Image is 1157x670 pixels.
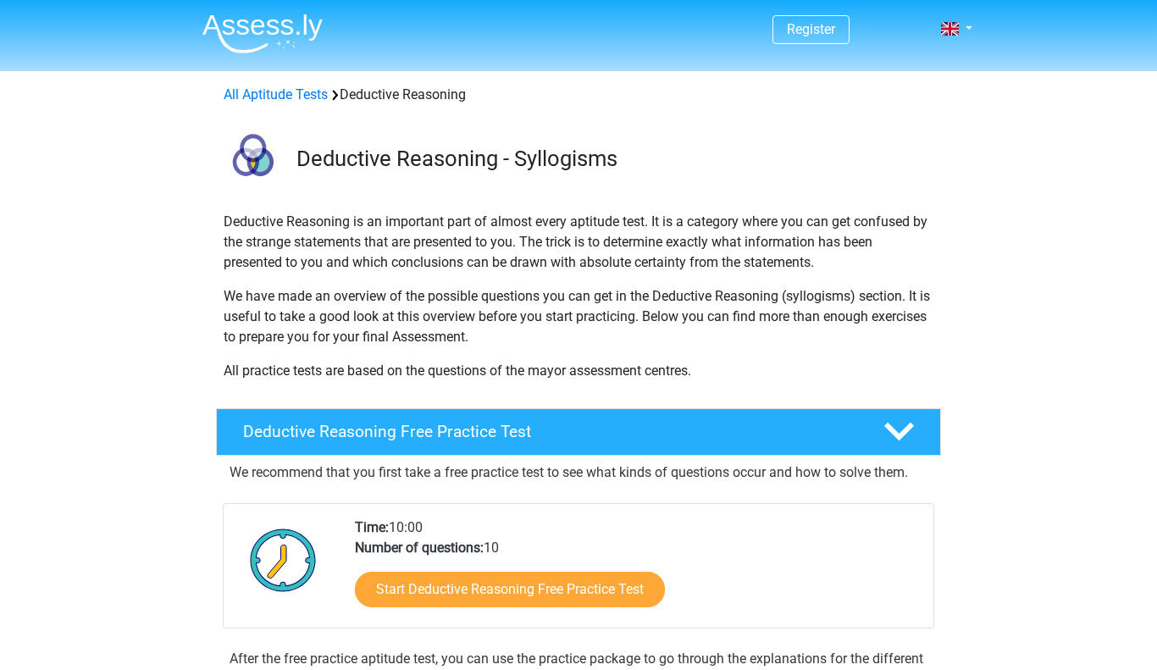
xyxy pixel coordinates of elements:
p: Deductive Reasoning is an important part of almost every aptitude test. It is a category where yo... [224,212,933,273]
a: Start Deductive Reasoning Free Practice Test [355,572,665,607]
p: We have made an overview of the possible questions you can get in the Deductive Reasoning (syllog... [224,286,933,347]
img: Clock [241,518,326,602]
b: Time: [355,519,389,535]
b: Number of questions: [355,540,484,556]
h3: Deductive Reasoning - Syllogisms [296,146,927,172]
p: We recommend that you first take a free practice test to see what kinds of questions occur and ho... [230,462,927,483]
p: All practice tests are based on the questions of the mayor assessment centres. [224,361,933,381]
a: Register [787,21,835,37]
a: Deductive Reasoning Free Practice Test [209,408,948,456]
div: Deductive Reasoning [217,85,940,105]
a: All Aptitude Tests [224,86,328,102]
img: deductive reasoning [217,125,289,197]
img: Assessly [202,14,323,53]
h4: Deductive Reasoning Free Practice Test [243,422,856,441]
div: 10:00 10 [342,518,933,628]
